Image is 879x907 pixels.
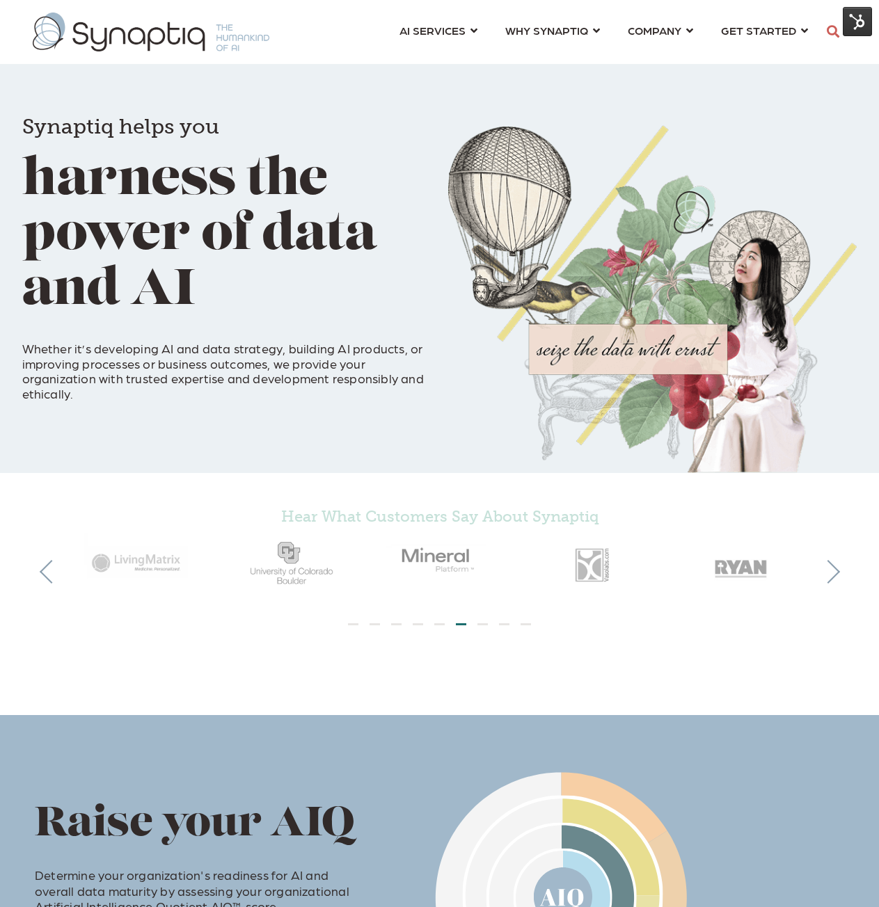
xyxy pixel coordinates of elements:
[365,533,515,584] img: Mineral_gray50
[22,94,431,320] h1: harness the power of data and AI
[399,17,477,43] a: AI SERVICES
[505,17,600,43] a: WHY SYNAPTIQ
[33,13,269,51] img: synaptiq logo-1
[434,623,445,625] li: Page dot 5
[22,114,219,139] span: Synaptiq helps you
[816,561,840,584] button: Next
[214,533,365,594] img: University of Colorado Boulder
[448,125,857,473] img: Collage of girl, balloon, bird, and butterfly, with seize the data with ernst text
[515,533,665,594] img: Vaso Labs
[413,623,423,625] li: Page dot 4
[356,645,523,680] iframe: Embedded CTA
[456,623,466,625] li: Page dot 6
[628,17,693,43] a: COMPANY
[505,21,588,40] span: WHY SYNAPTIQ
[22,326,431,401] p: Whether it’s developing AI and data strategy, building AI products, or improving processes or bus...
[386,7,822,57] nav: menu
[22,414,168,449] iframe: Embedded CTA
[348,623,358,625] li: Page dot 1
[721,21,796,40] span: GET STARTED
[721,17,808,43] a: GET STARTED
[391,623,402,625] li: Page dot 3
[196,414,377,449] iframe: Embedded CTA
[477,623,488,625] li: Page dot 7
[40,561,63,584] button: Previous
[521,623,531,625] li: Page dot 9
[64,533,214,591] img: Living Matrix
[499,623,509,625] li: Page dot 8
[843,7,872,36] img: HubSpot Tools Menu Toggle
[64,508,816,526] h5: Hear What Customers Say About Synaptiq
[399,21,466,40] span: AI SERVICES
[370,623,380,625] li: Page dot 2
[665,533,816,594] img: RyanCompanies_gray50_2
[628,21,681,40] span: COMPANY
[35,805,355,846] span: Raise your AIQ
